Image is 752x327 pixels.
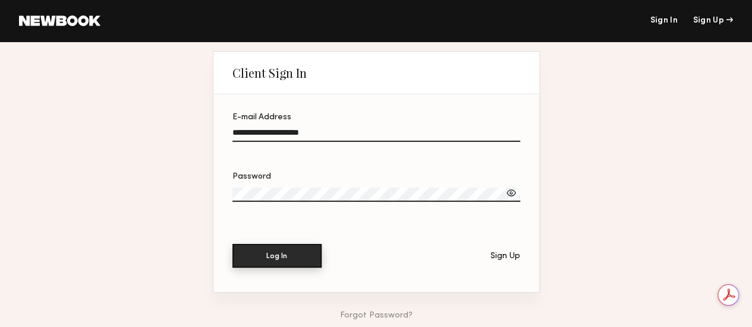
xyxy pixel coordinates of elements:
[232,173,520,181] div: Password
[232,66,307,80] div: Client Sign In
[232,244,322,268] button: Log In
[490,252,520,261] div: Sign Up
[650,17,677,25] a: Sign In
[693,17,733,25] div: Sign Up
[232,113,520,122] div: E-mail Address
[232,188,521,202] input: Password
[340,312,413,320] a: Forgot Password?
[232,128,520,142] input: E-mail Address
